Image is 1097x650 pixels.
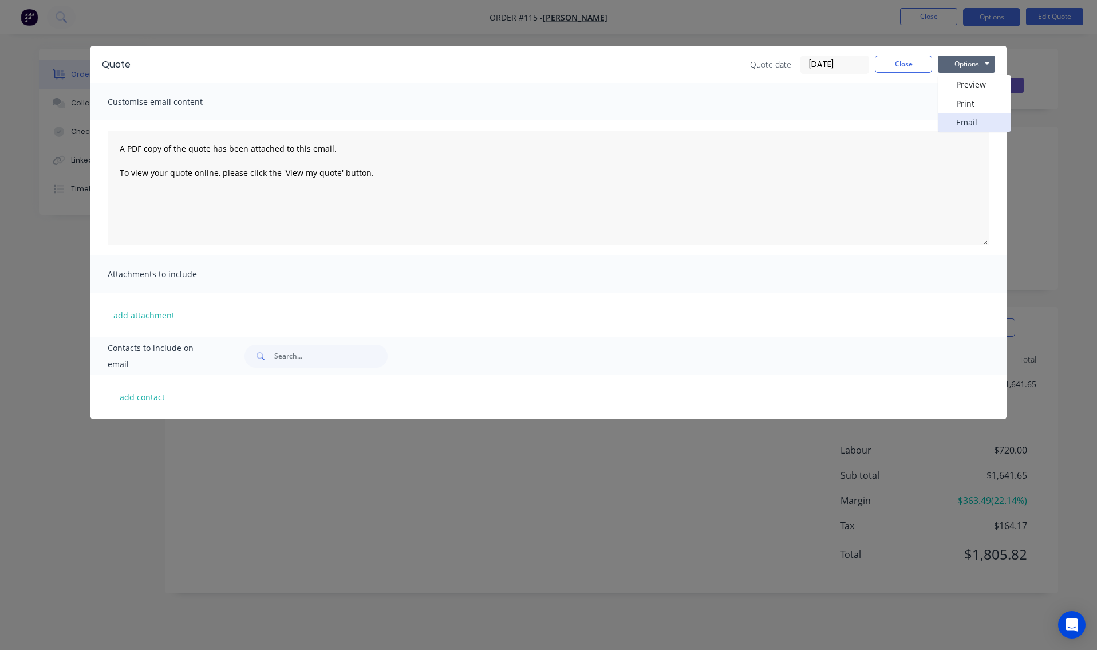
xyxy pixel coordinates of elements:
[750,58,791,70] span: Quote date
[108,388,176,405] button: add contact
[938,56,995,73] button: Options
[938,113,1011,132] button: Email
[102,58,131,72] div: Quote
[108,131,989,245] textarea: A PDF copy of the quote has been attached to this email. To view your quote online, please click ...
[274,345,388,368] input: Search...
[108,266,234,282] span: Attachments to include
[1058,611,1086,639] div: Open Intercom Messenger
[108,306,180,324] button: add attachment
[938,94,1011,113] button: Print
[108,94,234,110] span: Customise email content
[108,340,216,372] span: Contacts to include on email
[875,56,932,73] button: Close
[938,75,1011,94] button: Preview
